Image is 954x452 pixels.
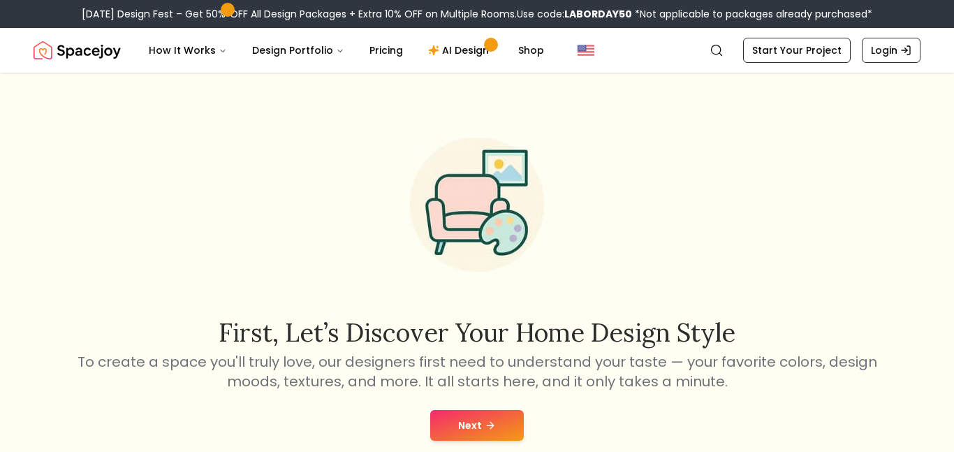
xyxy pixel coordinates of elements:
[138,36,555,64] nav: Main
[564,7,632,21] b: LABORDAY50
[517,7,632,21] span: Use code:
[358,36,414,64] a: Pricing
[82,7,872,21] div: [DATE] Design Fest – Get 50% OFF All Design Packages + Extra 10% OFF on Multiple Rooms.
[388,115,566,294] img: Start Style Quiz Illustration
[632,7,872,21] span: *Not applicable to packages already purchased*
[417,36,504,64] a: AI Design
[862,38,920,63] a: Login
[507,36,555,64] a: Shop
[34,36,121,64] a: Spacejoy
[34,28,920,73] nav: Global
[34,36,121,64] img: Spacejoy Logo
[75,319,879,347] h2: First, let’s discover your home design style
[75,352,879,391] p: To create a space you'll truly love, our designers first need to understand your taste — your fav...
[430,410,524,441] button: Next
[138,36,238,64] button: How It Works
[241,36,355,64] button: Design Portfolio
[743,38,851,63] a: Start Your Project
[578,42,594,59] img: United States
